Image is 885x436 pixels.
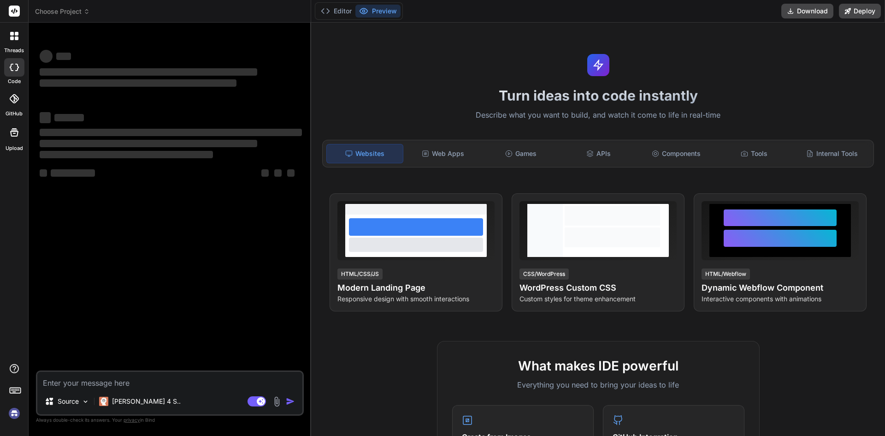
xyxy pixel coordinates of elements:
div: Web Apps [405,144,481,163]
h2: What makes IDE powerful [452,356,744,376]
p: Always double-check its answers. Your in Bind [36,416,304,424]
h1: Turn ideas into code instantly [317,87,879,104]
span: ‌ [40,50,53,63]
span: ‌ [40,169,47,177]
h4: Dynamic Webflow Component [702,281,859,294]
div: Games [483,144,559,163]
span: privacy [124,417,140,423]
h4: WordPress Custom CSS [519,281,677,294]
span: ‌ [40,129,302,136]
div: Internal Tools [794,144,870,163]
p: Describe what you want to build, and watch it come to life in real-time [317,109,879,121]
p: [PERSON_NAME] 4 S.. [112,397,181,406]
span: ‌ [40,112,51,123]
div: Tools [716,144,792,163]
img: Pick Models [82,398,89,406]
p: Source [58,397,79,406]
button: Editor [317,5,355,18]
div: CSS/WordPress [519,269,569,280]
label: GitHub [6,110,23,118]
span: ‌ [40,79,236,87]
button: Deploy [839,4,881,18]
span: ‌ [54,114,84,121]
button: Preview [355,5,401,18]
p: Everything you need to bring your ideas to life [452,379,744,390]
div: Websites [326,144,403,163]
p: Interactive components with animations [702,294,859,304]
span: ‌ [261,169,269,177]
p: Custom styles for theme enhancement [519,294,677,304]
div: Components [638,144,714,163]
span: ‌ [40,140,257,147]
p: Responsive design with smooth interactions [337,294,495,304]
span: ‌ [40,68,257,76]
img: signin [6,406,22,421]
label: Upload [6,144,23,152]
h4: Modern Landing Page [337,281,495,294]
img: Claude 4 Sonnet [99,397,108,406]
div: HTML/Webflow [702,269,750,280]
span: ‌ [40,151,213,158]
img: attachment [271,396,282,407]
span: ‌ [56,53,71,60]
div: HTML/CSS/JS [337,269,383,280]
span: ‌ [51,169,95,177]
div: APIs [560,144,637,163]
button: Download [781,4,833,18]
span: ‌ [287,169,295,177]
img: icon [286,397,295,406]
label: code [8,78,21,85]
span: ‌ [274,169,282,177]
span: Choose Project [35,7,90,16]
label: threads [4,47,24,54]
